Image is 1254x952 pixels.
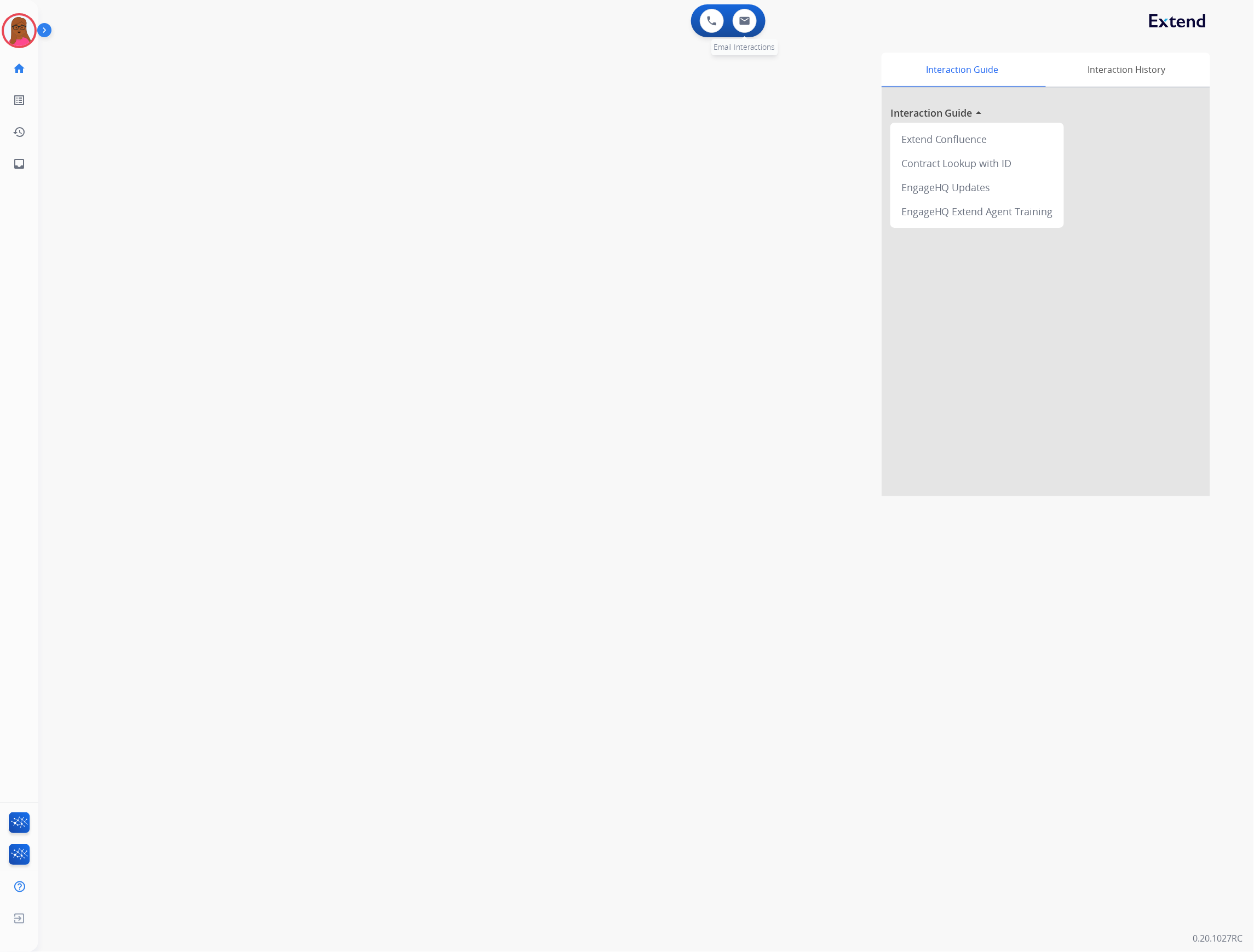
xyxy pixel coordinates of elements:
[1043,53,1210,87] div: Interaction History
[882,53,1043,87] div: Interaction Guide
[13,157,26,170] mat-icon: inbox
[4,15,34,46] img: avatar
[895,175,1060,199] div: EngageHQ Updates
[13,125,26,139] mat-icon: history
[13,62,26,75] mat-icon: home
[895,199,1060,223] div: EngageHQ Extend Agent Training
[895,127,1060,151] div: Extend Confluence
[714,42,775,52] span: Email Interactions
[895,151,1060,175] div: Contract Lookup with ID
[1193,932,1243,945] p: 0.20.1027RC
[13,94,26,107] mat-icon: list_alt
